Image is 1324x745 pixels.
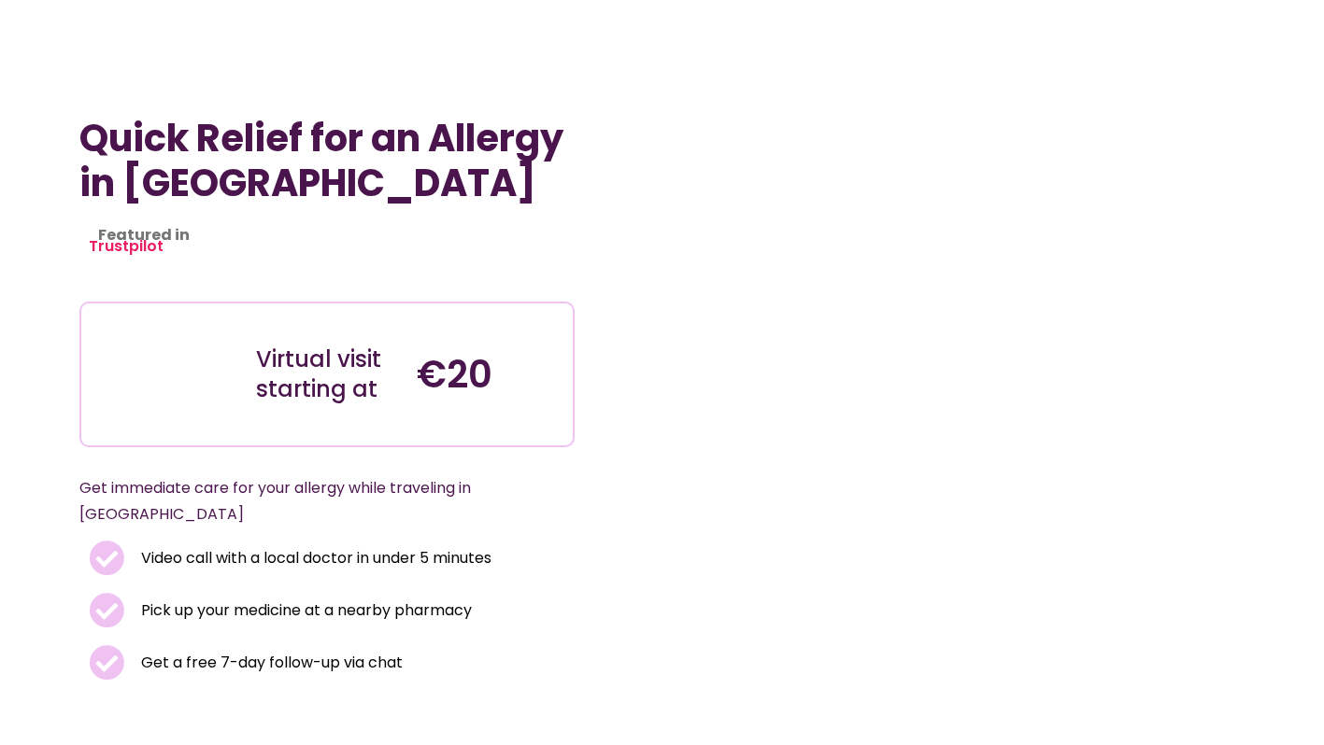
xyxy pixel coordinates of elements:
[256,344,398,404] div: Virtual visit starting at
[136,597,472,624] span: Pick up your medicine at a nearby pharmacy
[79,116,575,205] h1: Quick Relief for an Allergy in [GEOGRAPHIC_DATA]
[136,650,403,676] span: Get a free 7-day follow-up via chat
[136,545,491,571] span: Video call with a local doctor in under 5 minutes
[417,352,559,397] h4: €20
[79,475,530,527] p: Get immediate care for your allergy while traveling in [GEOGRAPHIC_DATA]
[98,224,190,246] strong: Featured in
[109,317,223,431] img: Illustration depicting a young woman in a casual outfit, engaged with her smartphone. She has a p...
[89,235,164,257] a: Trustpilot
